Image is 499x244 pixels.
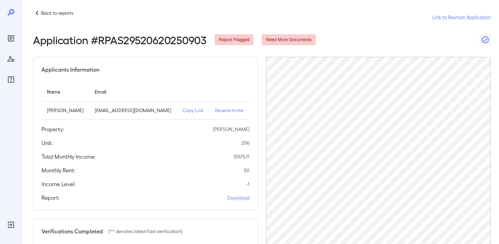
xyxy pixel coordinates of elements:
[41,10,73,16] p: Back to reports
[41,82,249,120] table: simple table
[41,125,64,133] h5: Property:
[241,139,249,146] p: 206
[5,74,16,85] div: FAQ
[234,153,249,160] p: $ 7475.11
[41,180,75,188] h5: Income Level:
[227,194,249,201] a: Download
[41,227,103,235] h5: Verifications Completed
[95,107,171,114] p: [EMAIL_ADDRESS][DOMAIN_NAME]
[244,167,249,174] p: $ 0
[215,37,254,43] span: Report Flagged
[108,228,182,235] p: (** denotes latest/last verification)
[89,82,177,101] th: Email
[5,33,16,44] div: Reports
[5,53,16,64] div: Manage Users
[480,34,491,45] button: Close Report
[47,107,84,114] p: [PERSON_NAME]
[262,37,316,43] span: Need More Documents
[41,65,99,74] h5: Applicants Information
[213,126,249,133] p: [PERSON_NAME]
[246,181,249,187] p: -1
[41,139,53,147] h5: Unit:
[41,82,89,101] th: Name
[432,14,491,21] a: Link to Resman Application
[5,219,16,230] div: Log Out
[215,107,244,114] p: Resend Invite
[41,166,75,174] h5: Monthly Rent:
[41,194,60,202] h5: Report:
[41,152,96,161] h5: Total Monthly Income:
[33,34,206,46] h2: Application # RPAS29520620250903
[182,107,204,114] p: Copy Link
